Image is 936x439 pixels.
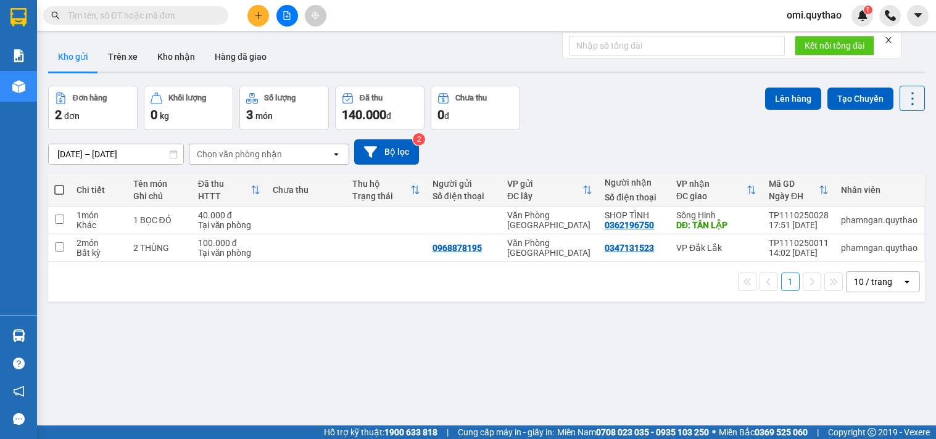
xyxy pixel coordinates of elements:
[10,8,27,27] img: logo-vxr
[77,185,121,195] div: Chi tiết
[719,425,808,439] span: Miền Bắc
[507,191,582,201] div: ĐC lấy
[305,5,326,27] button: aim
[335,86,425,130] button: Đã thu140.000đ
[769,191,819,201] div: Ngày ĐH
[48,86,138,130] button: Đơn hàng2đơn
[48,42,98,72] button: Kho gửi
[507,210,592,230] div: Văn Phòng [GEOGRAPHIC_DATA]
[205,42,276,72] button: Hàng đã giao
[352,179,410,189] div: Thu hộ
[133,215,186,225] div: 1 BỌC ĐỎ
[605,178,664,187] div: Người nhận
[246,107,253,122] span: 3
[676,243,756,253] div: VP Đắk Lắk
[133,191,186,201] div: Ghi chú
[447,425,449,439] span: |
[342,107,386,122] span: 140.000
[605,210,664,220] div: SHOP TÌNH
[455,94,487,102] div: Chưa thu
[781,273,800,291] button: 1
[805,39,864,52] span: Kết nối tổng đài
[386,111,391,121] span: đ
[857,10,868,21] img: icon-new-feature
[13,358,25,369] span: question-circle
[254,11,263,20] span: plus
[198,248,260,258] div: Tại văn phòng
[769,210,829,220] div: TP1110250028
[64,111,80,121] span: đơn
[507,238,592,258] div: Văn Phòng [GEOGRAPHIC_DATA]
[841,215,917,225] div: phamngan.quythao
[433,179,495,189] div: Người gửi
[902,277,912,287] svg: open
[160,111,169,121] span: kg
[596,427,709,437] strong: 0708 023 035 - 0935 103 250
[198,210,260,220] div: 40.000 đ
[868,428,876,437] span: copyright
[77,238,121,248] div: 2 món
[198,191,251,201] div: HTTT
[197,148,282,160] div: Chọn văn phòng nhận
[817,425,819,439] span: |
[264,94,296,102] div: Số lượng
[12,49,25,62] img: solution-icon
[676,191,747,201] div: ĐC giao
[331,149,341,159] svg: open
[795,36,874,55] button: Kết nối tổng đài
[276,5,298,27] button: file-add
[68,9,213,22] input: Tìm tên, số ĐT hoặc mã đơn
[73,94,107,102] div: Đơn hàng
[605,220,654,230] div: 0362196750
[444,111,449,121] span: đ
[147,42,205,72] button: Kho nhận
[777,7,851,23] span: omi.quythao
[913,10,924,21] span: caret-down
[384,427,437,437] strong: 1900 633 818
[239,86,329,130] button: Số lượng3món
[884,36,893,44] span: close
[311,11,320,20] span: aim
[51,11,60,20] span: search
[437,107,444,122] span: 0
[712,430,716,435] span: ⚪️
[352,191,410,201] div: Trạng thái
[168,94,206,102] div: Khối lượng
[77,210,121,220] div: 1 món
[431,86,520,130] button: Chưa thu0đ
[354,139,419,165] button: Bộ lọc
[413,133,425,146] sup: 2
[12,80,25,93] img: warehouse-icon
[198,238,260,248] div: 100.000 đ
[77,248,121,258] div: Bất kỳ
[676,210,756,220] div: Sông Hinh
[433,243,482,253] div: 0968878195
[841,185,917,195] div: Nhân viên
[605,243,654,253] div: 0347131523
[501,174,598,207] th: Toggle SortBy
[755,427,808,437] strong: 0369 525 060
[151,107,157,122] span: 0
[55,107,62,122] span: 2
[13,413,25,425] span: message
[769,248,829,258] div: 14:02 [DATE]
[12,329,25,342] img: warehouse-icon
[192,174,267,207] th: Toggle SortBy
[765,88,821,110] button: Lên hàng
[866,6,870,14] span: 1
[98,42,147,72] button: Trên xe
[676,179,747,189] div: VP nhận
[283,11,291,20] span: file-add
[769,238,829,248] div: TP1110250011
[907,5,929,27] button: caret-down
[557,425,709,439] span: Miền Nam
[676,220,756,230] div: DĐ: TÂN LẬP
[324,425,437,439] span: Hỗ trợ kỹ thuật:
[360,94,383,102] div: Đã thu
[133,179,186,189] div: Tên món
[198,179,251,189] div: Đã thu
[133,243,186,253] div: 2 THÙNG
[569,36,785,55] input: Nhập số tổng đài
[198,220,260,230] div: Tại văn phòng
[507,179,582,189] div: VP gửi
